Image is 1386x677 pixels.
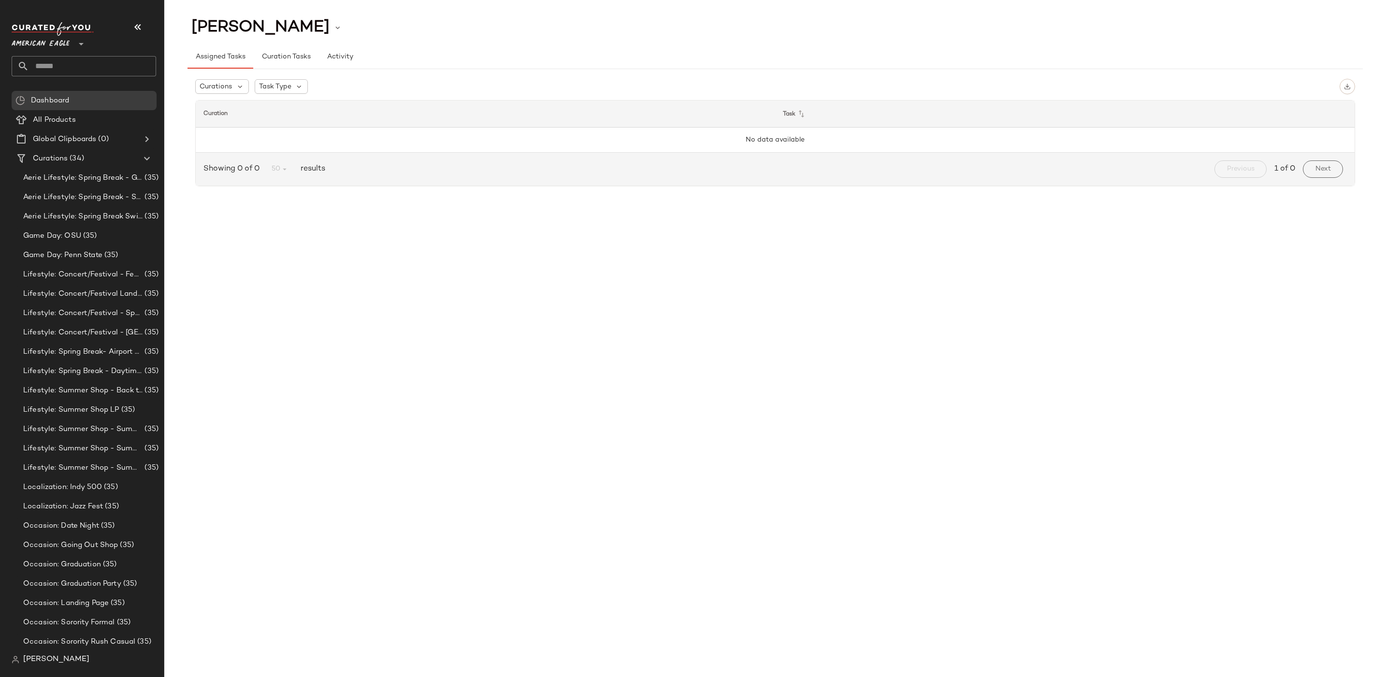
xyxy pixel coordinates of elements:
span: Lifestyle: Concert/Festival Landing Page [23,288,143,300]
span: (35) [118,540,134,551]
span: (35) [143,211,159,222]
span: Localization: Jazz Fest [23,501,103,512]
span: Aerie Lifestyle: Spring Break - Sporty [23,192,143,203]
span: (35) [143,288,159,300]
th: Task [775,101,1355,128]
span: Lifestyle: Summer Shop LP [23,404,119,416]
span: (35) [121,578,137,590]
span: (35) [143,462,159,474]
span: (35) [109,598,125,609]
span: Occasion: Date Night [23,520,99,532]
span: Lifestyle: Summer Shop - Summer Abroad [23,424,143,435]
span: (35) [101,559,117,570]
span: Occasion: Sorority Rush Casual [23,636,135,648]
span: Occasion: Graduation Party [23,578,121,590]
span: (35) [143,308,159,319]
span: (35) [135,636,151,648]
span: Lifestyle: Summer Shop - Summer Study Sessions [23,462,143,474]
span: Occasion: Landing Page [23,598,109,609]
span: Game Day: OSU [23,230,81,242]
img: svg%3e [15,96,25,105]
span: Dashboard [31,95,69,106]
span: (35) [102,482,118,493]
span: Lifestyle: Summer Shop - Summer Internship [23,443,143,454]
span: Curations [33,153,68,164]
span: (35) [81,230,97,242]
span: (35) [143,327,159,338]
span: Curations [200,82,232,92]
span: (35) [99,520,115,532]
span: Lifestyle: Concert/Festival - Femme [23,269,143,280]
span: Curation Tasks [261,53,310,61]
img: svg%3e [1344,83,1351,90]
span: Lifestyle: Spring Break- Airport Style [23,346,143,358]
span: (35) [103,501,119,512]
span: Game Day: Penn State [23,250,102,261]
span: Activity [327,53,353,61]
span: 1 of 0 [1274,163,1295,175]
span: Aerie Lifestyle: Spring Break Swimsuits Landing Page [23,211,143,222]
span: [PERSON_NAME] [23,654,89,665]
span: Global Clipboards [33,134,96,145]
td: No data available [196,128,1355,153]
span: (35) [115,617,131,628]
img: cfy_white_logo.C9jOOHJF.svg [12,22,94,36]
span: (35) [102,250,118,261]
span: results [297,163,325,175]
span: (35) [143,424,159,435]
span: (35) [143,173,159,184]
span: (35) [143,385,159,396]
span: Aerie Lifestyle: Spring Break - Girly/Femme [23,173,143,184]
span: All Products [33,115,76,126]
span: Lifestyle: Spring Break - Daytime Casual [23,366,143,377]
span: (35) [143,269,159,280]
span: (0) [96,134,108,145]
span: (34) [68,153,84,164]
span: (35) [143,346,159,358]
span: (35) [143,192,159,203]
th: Curation [196,101,775,128]
span: [PERSON_NAME] [191,18,330,37]
span: Occasion: Graduation [23,559,101,570]
span: Occasion: Sorority Formal [23,617,115,628]
span: Lifestyle: Concert/Festival - [GEOGRAPHIC_DATA] [23,327,143,338]
span: Localization: Indy 500 [23,482,102,493]
span: American Eagle [12,33,70,50]
span: Lifestyle: Concert/Festival - Sporty [23,308,143,319]
span: Lifestyle: Summer Shop - Back to School Essentials [23,385,143,396]
span: (35) [143,443,159,454]
span: Assigned Tasks [195,53,245,61]
img: svg%3e [12,656,19,663]
span: Occasion: Going Out Shop [23,540,118,551]
span: (35) [143,366,159,377]
button: Next [1303,160,1343,178]
span: Task Type [259,82,291,92]
span: Next [1315,165,1331,173]
span: Showing 0 of 0 [203,163,263,175]
span: (35) [119,404,135,416]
